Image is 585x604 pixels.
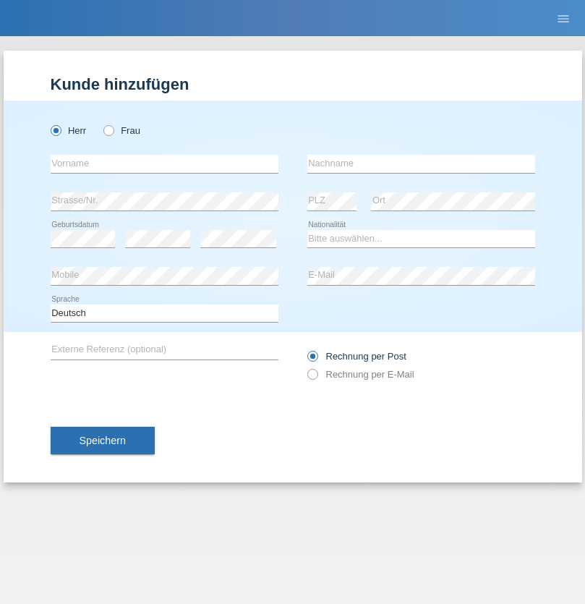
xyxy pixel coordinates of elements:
[51,125,87,136] label: Herr
[307,369,317,387] input: Rechnung per E-Mail
[549,14,578,22] a: menu
[307,369,414,380] label: Rechnung per E-Mail
[103,125,140,136] label: Frau
[307,351,406,362] label: Rechnung per Post
[103,125,113,135] input: Frau
[307,351,317,369] input: Rechnung per Post
[51,75,535,93] h1: Kunde hinzufügen
[51,427,155,454] button: Speichern
[556,12,571,26] i: menu
[51,125,60,135] input: Herr
[80,435,126,446] span: Speichern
